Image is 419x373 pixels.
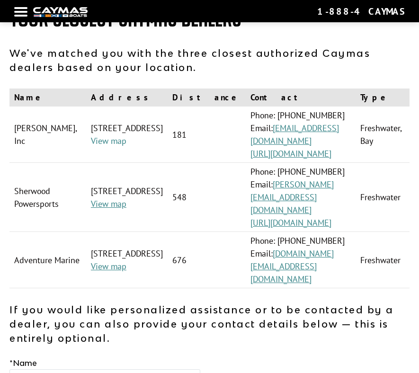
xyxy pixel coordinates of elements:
td: 548 [168,163,246,232]
a: [URL][DOMAIN_NAME] [250,217,331,228]
td: Freshwater [356,232,410,288]
th: Contact [246,89,356,107]
td: [STREET_ADDRESS] [86,232,168,288]
img: white-logo-c9c8dbefe5ff5ceceb0f0178aa75bf4bb51f6bca0971e226c86eb53dfe498488.png [33,7,88,17]
a: [EMAIL_ADDRESS][DOMAIN_NAME] [250,123,339,146]
th: Type [356,89,410,107]
td: 181 [168,107,246,163]
td: Sherwood Powersports [9,163,86,232]
a: [URL][DOMAIN_NAME] [250,148,331,159]
td: Phone: [PHONE_NUMBER] Email: [246,107,356,163]
th: Address [86,89,168,107]
a: View map [91,198,126,209]
td: Phone: [PHONE_NUMBER] Email: [246,232,356,288]
td: 676 [168,232,246,288]
td: [PERSON_NAME], Inc [9,107,86,163]
p: If you would like personalized assistance or to be contacted by a dealer, you can also provide yo... [9,302,410,345]
div: 1-888-4CAYMAS [317,5,405,18]
th: Name [9,89,86,107]
td: Adventure Marine [9,232,86,288]
p: We've matched you with the three closest authorized Caymas dealers based on your location. [9,46,410,74]
a: [PERSON_NAME][EMAIL_ADDRESS][DOMAIN_NAME] [250,179,334,215]
td: Freshwater, Bay [356,107,410,163]
td: [STREET_ADDRESS] [86,107,168,163]
td: [STREET_ADDRESS] [86,163,168,232]
td: Freshwater [356,163,410,232]
th: Distance [168,89,246,107]
a: View map [91,261,126,272]
a: [DOMAIN_NAME][EMAIL_ADDRESS][DOMAIN_NAME] [250,248,334,284]
a: View map [91,135,126,146]
label: Name [9,357,37,369]
td: Phone: [PHONE_NUMBER] Email: [246,163,356,232]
